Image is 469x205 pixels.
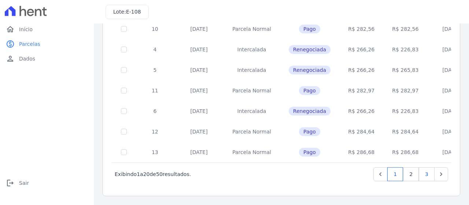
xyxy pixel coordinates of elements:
[403,167,419,181] a: 2
[289,107,330,116] span: Renegociada
[373,167,387,181] a: Previous
[224,80,280,101] td: Parcela Normal
[174,19,224,39] td: [DATE]
[136,101,174,121] td: 6
[224,142,280,162] td: Parcela Normal
[174,142,224,162] td: [DATE]
[339,80,383,101] td: R$ 282,97
[383,19,427,39] td: R$ 282,56
[121,149,127,155] input: Só é possível selecionar pagamentos em aberto
[3,51,91,66] a: personDados
[289,66,330,74] span: Renegociada
[383,39,427,60] td: R$ 226,83
[137,171,140,177] span: 1
[121,88,127,94] input: Só é possível selecionar pagamentos em aberto
[136,19,174,39] td: 10
[383,80,427,101] td: R$ 282,97
[339,39,383,60] td: R$ 266,26
[121,108,127,114] input: Só é possível selecionar pagamentos em aberto
[121,26,127,32] input: Só é possível selecionar pagamentos em aberto
[3,22,91,37] a: homeInício
[383,121,427,142] td: R$ 284,64
[6,40,15,48] i: paid
[339,60,383,80] td: R$ 266,26
[224,60,280,80] td: Intercalada
[136,80,174,101] td: 11
[3,37,91,51] a: paidParcelas
[434,167,448,181] a: Next
[299,25,320,33] span: Pago
[174,60,224,80] td: [DATE]
[339,19,383,39] td: R$ 282,56
[136,60,174,80] td: 5
[19,179,29,187] span: Sair
[143,171,150,177] span: 20
[19,40,40,48] span: Parcelas
[224,101,280,121] td: Intercalada
[299,148,320,157] span: Pago
[121,47,127,52] input: Só é possível selecionar pagamentos em aberto
[113,8,141,16] h3: Lote:
[6,25,15,34] i: home
[121,129,127,135] input: Só é possível selecionar pagamentos em aberto
[339,142,383,162] td: R$ 286,68
[224,39,280,60] td: Intercalada
[224,19,280,39] td: Parcela Normal
[174,121,224,142] td: [DATE]
[19,55,35,62] span: Dados
[383,101,427,121] td: R$ 226,83
[136,39,174,60] td: 4
[299,86,320,95] span: Pago
[6,179,15,187] i: logout
[6,54,15,63] i: person
[387,167,403,181] a: 1
[136,142,174,162] td: 13
[136,121,174,142] td: 12
[174,80,224,101] td: [DATE]
[115,171,191,178] p: Exibindo a de resultados.
[156,171,163,177] span: 50
[3,176,91,190] a: logoutSair
[383,60,427,80] td: R$ 265,83
[121,67,127,73] input: Só é possível selecionar pagamentos em aberto
[299,127,320,136] span: Pago
[174,101,224,121] td: [DATE]
[339,121,383,142] td: R$ 284,64
[419,167,435,181] a: 3
[126,9,141,15] span: E-108
[19,26,33,33] span: Início
[224,121,280,142] td: Parcela Normal
[174,39,224,60] td: [DATE]
[289,45,330,54] span: Renegociada
[339,101,383,121] td: R$ 266,26
[383,142,427,162] td: R$ 286,68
